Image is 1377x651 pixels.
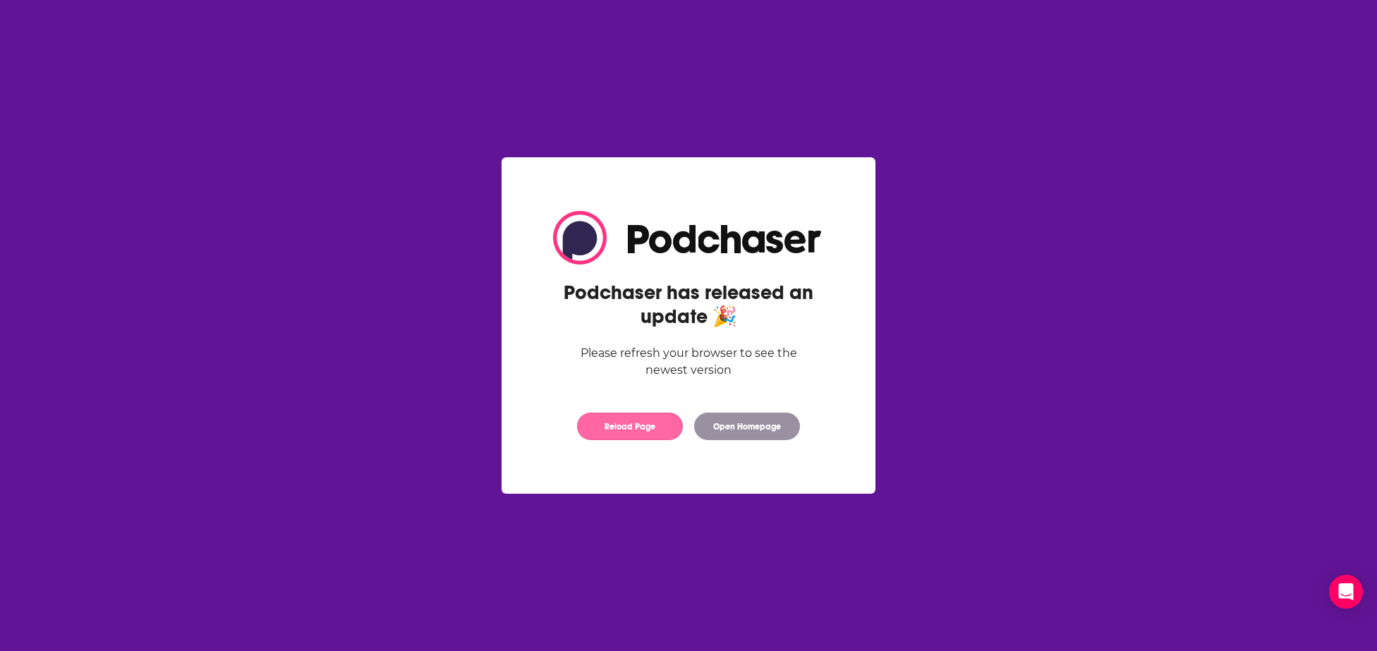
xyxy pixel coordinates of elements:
button: Reload Page [577,413,683,440]
button: Open Homepage [694,413,800,440]
h2: Podchaser has released an update 🎉 [553,281,824,329]
div: Please refresh your browser to see the newest version [553,345,824,379]
div: Open Intercom Messenger [1329,575,1363,609]
img: Logo [553,211,824,264]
